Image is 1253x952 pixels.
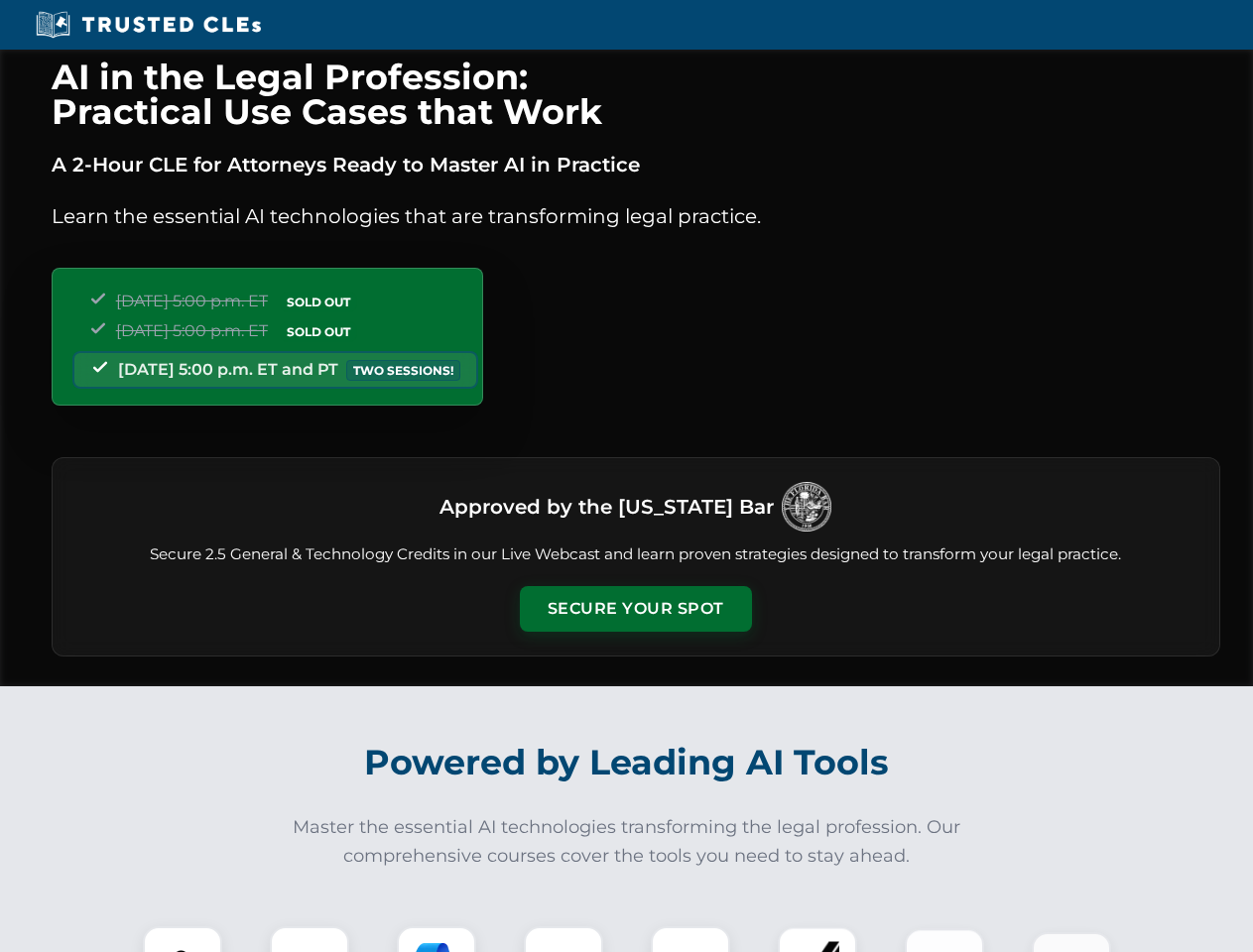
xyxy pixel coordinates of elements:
span: [DATE] 5:00 p.m. ET [116,321,268,340]
h2: Powered by Leading AI Tools [77,728,1177,797]
img: Logo [782,482,831,532]
p: Master the essential AI technologies transforming the legal profession. Our comprehensive courses... [280,813,974,871]
p: Secure 2.5 General & Technology Credits in our Live Webcast and learn proven strategies designed ... [76,543,1195,566]
span: [DATE] 5:00 p.m. ET [116,292,268,310]
h1: AI in the Legal Profession: Practical Use Cases that Work [52,59,1220,129]
h3: Approved by the [US_STATE] Bar [439,489,774,525]
span: SOLD OUT [280,321,357,342]
p: Learn the essential AI technologies that are transforming legal practice. [52,200,1220,232]
p: A 2-Hour CLE for Attorneys Ready to Master AI in Practice [52,149,1220,180]
button: Secure Your Spot [520,586,752,632]
span: SOLD OUT [280,292,357,312]
img: Trusted CLEs [30,10,267,40]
